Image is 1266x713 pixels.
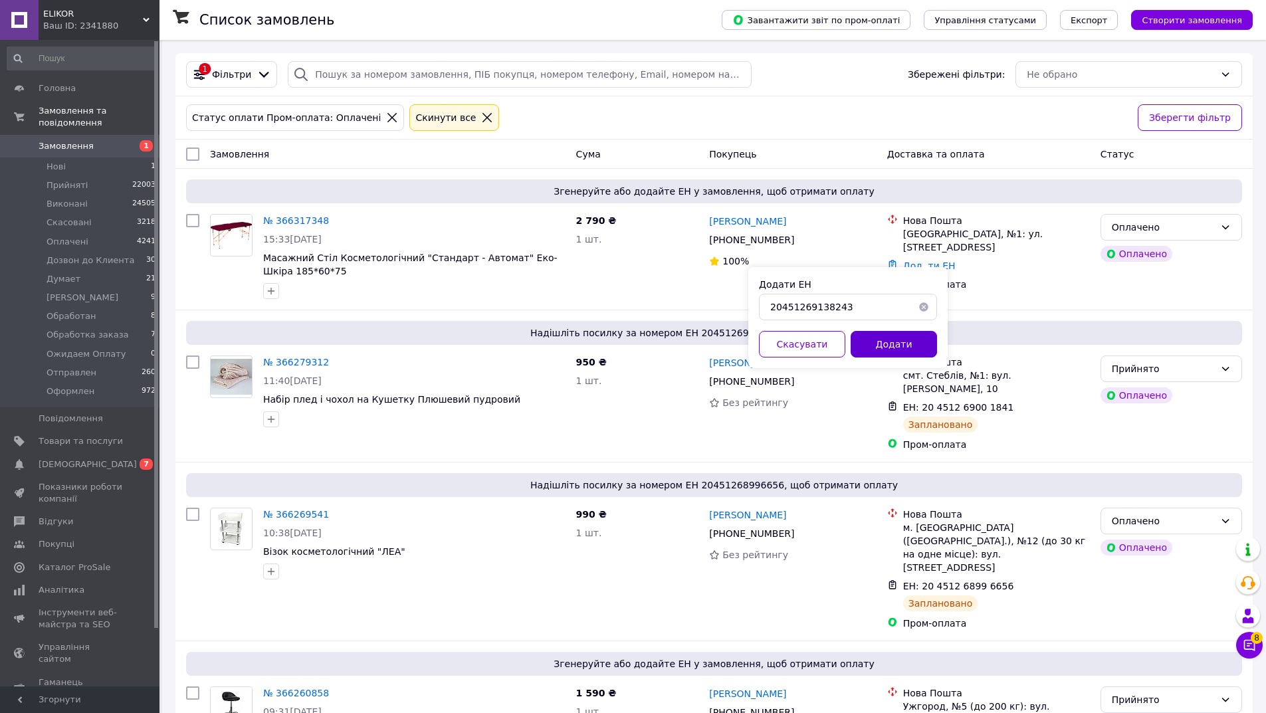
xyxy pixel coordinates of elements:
[39,516,73,528] span: Відгуки
[39,676,123,700] span: Гаманець компанії
[146,255,156,266] span: 30
[903,402,1014,413] span: ЕН: 20 4512 6900 1841
[39,481,123,505] span: Показники роботи компанії
[908,68,1005,81] span: Збережені фільтри:
[189,110,383,125] div: Статус оплати Пром-оплата: Оплачені
[903,581,1014,591] span: ЕН: 20 4512 6899 6656
[1142,15,1242,25] span: Створити замовлення
[47,385,94,397] span: Оформлен
[47,236,88,248] span: Оплачені
[924,10,1047,30] button: Управління статусами
[887,149,985,159] span: Доставка та оплата
[903,356,1090,369] div: Нова Пошта
[851,331,937,357] button: Додати
[1101,540,1172,556] div: Оплачено
[576,509,607,520] span: 990 ₴
[288,61,751,88] input: Пошук за номером замовлення, ПІБ покупця, номером телефону, Email, номером накладної
[210,356,253,398] a: Фото товару
[709,528,794,539] span: [PHONE_NUMBER]
[903,617,1090,630] div: Пром-оплата
[210,214,253,256] a: Фото товару
[263,394,520,405] a: Набір плед і чохол на Кушетку Плюшевий пудровий
[263,688,329,698] a: № 366260858
[151,348,156,360] span: 0
[709,376,794,387] span: [PHONE_NUMBER]
[191,657,1237,670] span: Згенеруйте або додайте ЕН у замовлення, щоб отримати оплату
[1112,514,1215,528] div: Оплачено
[263,546,405,557] a: Візок косметологічний "ЛЕА"
[151,292,156,304] span: 9
[1101,149,1134,159] span: Статус
[413,110,478,125] div: Cкинути все
[43,8,143,20] span: ELIKOR
[1060,10,1118,30] button: Експорт
[263,528,322,538] span: 10:38[DATE]
[263,509,329,520] a: № 366269541
[709,356,786,369] a: [PERSON_NAME]
[1101,246,1172,262] div: Оплачено
[137,217,156,229] span: 3218
[191,185,1237,198] span: Згенеруйте або додайте ЕН у замовлення, щоб отримати оплату
[43,20,159,32] div: Ваш ID: 2341880
[39,413,103,425] span: Повідомлення
[47,367,96,379] span: Отправлен
[1149,110,1231,125] span: Зберегти фільтр
[199,12,334,28] h1: Список замовлень
[576,375,602,386] span: 1 шт.
[903,438,1090,451] div: Пром-оплата
[722,397,788,408] span: Без рейтингу
[47,310,96,322] span: Обработан
[1131,10,1253,30] button: Створити замовлення
[709,687,786,700] a: [PERSON_NAME]
[137,236,156,248] span: 4241
[47,198,88,210] span: Виконані
[39,641,123,665] span: Управління сайтом
[709,215,786,228] a: [PERSON_NAME]
[142,385,156,397] span: 972
[903,278,1090,291] div: Пром-оплата
[39,140,94,152] span: Замовлення
[1071,15,1108,25] span: Експорт
[1101,387,1172,403] div: Оплачено
[142,367,156,379] span: 260
[132,179,156,191] span: 22003
[39,105,159,129] span: Замовлення та повідомлення
[263,253,558,276] span: Масажний Стіл Косметологічний "Стандарт - Автомат" Еко-Шкіра 185*60*75
[39,584,84,596] span: Аналітика
[132,198,156,210] span: 24505
[1251,629,1263,641] span: 8
[709,235,794,245] span: [PHONE_NUMBER]
[39,538,74,550] span: Покупці
[903,227,1090,254] div: [GEOGRAPHIC_DATA], №1: ул. [STREET_ADDRESS]
[191,326,1237,340] span: Надішліть посилку за номером ЕН 20451269001841, щоб отримати оплату
[151,161,156,173] span: 1
[47,161,66,173] span: Нові
[263,375,322,386] span: 11:40[DATE]
[7,47,157,70] input: Пошук
[39,458,137,470] span: [DEMOGRAPHIC_DATA]
[759,331,845,357] button: Скасувати
[1118,14,1253,25] a: Створити замовлення
[722,10,910,30] button: Завантажити звіт по пром-оплаті
[709,508,786,522] a: [PERSON_NAME]
[47,348,126,360] span: Ожидаем Оплату
[576,215,617,226] span: 2 790 ₴
[146,273,156,285] span: 21
[211,359,252,395] img: Фото товару
[39,82,76,94] span: Головна
[903,686,1090,700] div: Нова Пошта
[722,256,749,266] span: 100%
[903,521,1090,574] div: м. [GEOGRAPHIC_DATA] ([GEOGRAPHIC_DATA].), №12 (до 30 кг на одне місце): вул. [STREET_ADDRESS]
[903,369,1090,395] div: смт. Стеблів, №1: вул. [PERSON_NAME], 10
[903,595,978,611] div: Заплановано
[210,149,269,159] span: Замовлення
[1112,361,1215,376] div: Прийнято
[263,357,329,367] a: № 366279312
[576,357,607,367] span: 950 ₴
[151,329,156,341] span: 7
[759,279,811,290] label: Додати ЕН
[39,607,123,631] span: Інструменти веб-майстра та SEO
[1027,67,1215,82] div: Не обрано
[263,234,322,245] span: 15:33[DATE]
